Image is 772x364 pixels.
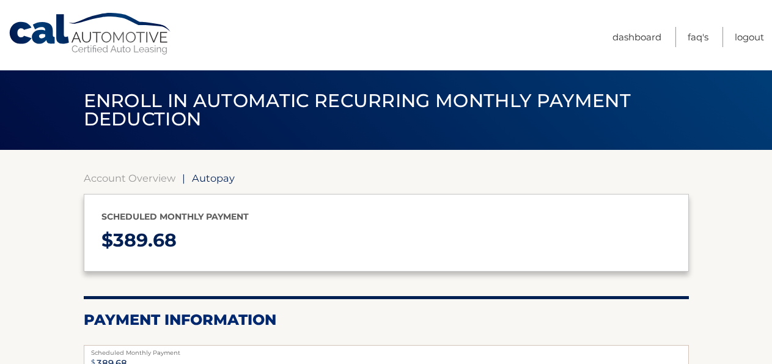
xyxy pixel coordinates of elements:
p: Scheduled monthly payment [101,209,671,225]
span: Autopay [192,172,235,184]
a: Dashboard [612,27,661,47]
a: FAQ's [688,27,708,47]
p: $ [101,225,671,257]
h2: Payment Information [84,311,689,329]
a: Cal Automotive [8,12,173,56]
span: 389.68 [113,229,177,251]
span: | [182,172,185,184]
a: Logout [735,27,764,47]
a: Account Overview [84,172,175,184]
label: Scheduled Monthly Payment [84,345,689,355]
span: Enroll in automatic recurring monthly payment deduction [84,89,631,130]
